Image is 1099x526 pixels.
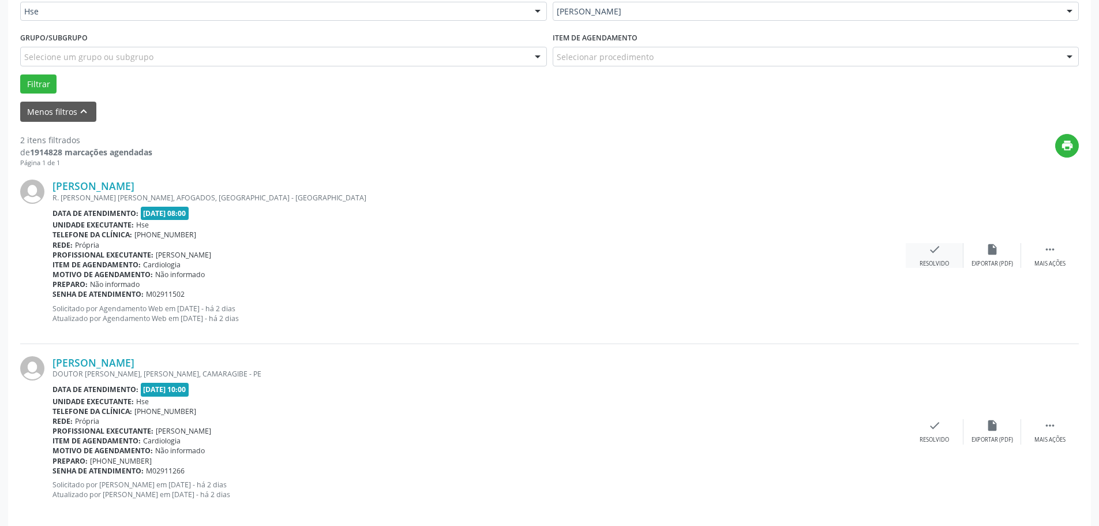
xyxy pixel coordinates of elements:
[553,29,637,47] label: Item de agendamento
[1034,436,1066,444] div: Mais ações
[928,419,941,432] i: check
[52,304,906,323] p: Solicitado por Agendamento Web em [DATE] - há 2 dias Atualizado por Agendamento Web em [DATE] - h...
[920,436,949,444] div: Resolvido
[20,180,44,204] img: img
[52,220,134,230] b: Unidade executante:
[1055,134,1079,158] button: print
[52,466,144,476] b: Senha de atendimento:
[1044,419,1056,432] i: 
[156,426,211,436] span: [PERSON_NAME]
[156,250,211,260] span: [PERSON_NAME]
[920,260,949,268] div: Resolvido
[24,6,523,17] span: Hse
[20,74,57,94] button: Filtrar
[52,208,138,218] b: Data de atendimento:
[20,146,152,158] div: de
[986,243,999,256] i: insert_drive_file
[1034,260,1066,268] div: Mais ações
[134,406,196,416] span: [PHONE_NUMBER]
[143,260,181,270] span: Cardiologia
[52,436,141,446] b: Item de agendamento:
[52,480,906,499] p: Solicitado por [PERSON_NAME] em [DATE] - há 2 dias Atualizado por [PERSON_NAME] em [DATE] - há 2 ...
[141,207,189,220] span: [DATE] 08:00
[90,279,140,289] span: Não informado
[146,289,185,299] span: M02911502
[52,416,73,426] b: Rede:
[52,230,132,240] b: Telefone da clínica:
[146,466,185,476] span: M02911266
[155,446,205,456] span: Não informado
[30,147,152,158] strong: 1914828 marcações agendadas
[52,446,153,456] b: Motivo de agendamento:
[143,436,181,446] span: Cardiologia
[136,220,149,230] span: Hse
[75,416,99,426] span: Própria
[52,385,138,394] b: Data de atendimento:
[77,105,90,118] i: keyboard_arrow_up
[52,289,144,299] b: Senha de atendimento:
[75,240,99,250] span: Própria
[972,260,1013,268] div: Exportar (PDF)
[1044,243,1056,256] i: 
[141,383,189,396] span: [DATE] 10:00
[52,270,153,279] b: Motivo de agendamento:
[52,426,153,436] b: Profissional executante:
[52,240,73,250] b: Rede:
[52,369,906,379] div: DOUTOR [PERSON_NAME], [PERSON_NAME], CAMARAGIBE - PE
[52,397,134,406] b: Unidade executante:
[24,51,153,63] span: Selecione um grupo ou subgrupo
[20,102,96,122] button: Menos filtroskeyboard_arrow_up
[134,230,196,240] span: [PHONE_NUMBER]
[986,419,999,432] i: insert_drive_file
[20,158,152,168] div: Página 1 de 1
[155,270,205,279] span: Não informado
[52,180,134,192] a: [PERSON_NAME]
[90,456,152,466] span: [PHONE_NUMBER]
[136,397,149,406] span: Hse
[557,6,1056,17] span: [PERSON_NAME]
[20,356,44,380] img: img
[52,406,132,416] b: Telefone da clínica:
[20,29,88,47] label: Grupo/Subgrupo
[928,243,941,256] i: check
[52,279,88,289] b: Preparo:
[52,456,88,466] b: Preparo:
[52,193,906,203] div: R. [PERSON_NAME] [PERSON_NAME], AFOGADOS, [GEOGRAPHIC_DATA] - [GEOGRAPHIC_DATA]
[52,260,141,270] b: Item de agendamento:
[972,436,1013,444] div: Exportar (PDF)
[1061,139,1074,152] i: print
[52,250,153,260] b: Profissional executante:
[52,356,134,369] a: [PERSON_NAME]
[20,134,152,146] div: 2 itens filtrados
[557,51,654,63] span: Selecionar procedimento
